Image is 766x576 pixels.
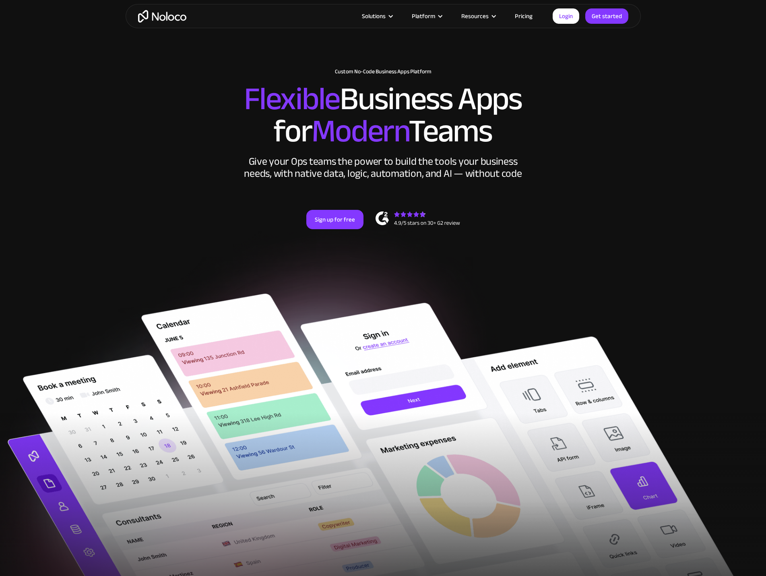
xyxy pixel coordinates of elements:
a: Login [553,8,579,24]
span: Flexible [244,69,340,129]
span: Modern [312,101,409,161]
a: Pricing [505,11,543,21]
div: Resources [461,11,489,21]
h2: Business Apps for Teams [134,83,633,147]
h1: Custom No-Code Business Apps Platform [134,68,633,75]
div: Resources [451,11,505,21]
div: Solutions [352,11,402,21]
div: Platform [402,11,451,21]
a: Get started [585,8,628,24]
a: home [138,10,186,23]
div: Platform [412,11,435,21]
div: Give your Ops teams the power to build the tools your business needs, with native data, logic, au... [242,155,524,180]
a: Sign up for free [306,210,363,229]
div: Solutions [362,11,386,21]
